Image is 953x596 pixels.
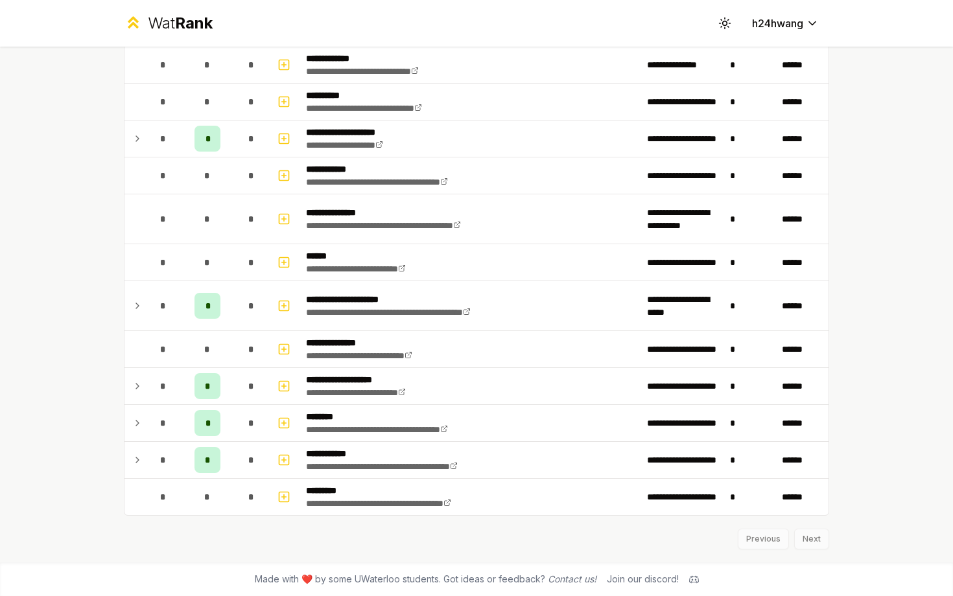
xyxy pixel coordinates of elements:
div: Wat [148,13,213,34]
span: Rank [175,14,213,32]
a: Contact us! [548,573,596,584]
span: Made with ❤️ by some UWaterloo students. Got ideas or feedback? [255,573,596,586]
a: WatRank [124,13,213,34]
button: h24hwang [742,12,829,35]
span: h24hwang [752,16,803,31]
div: Join our discord! [607,573,679,586]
